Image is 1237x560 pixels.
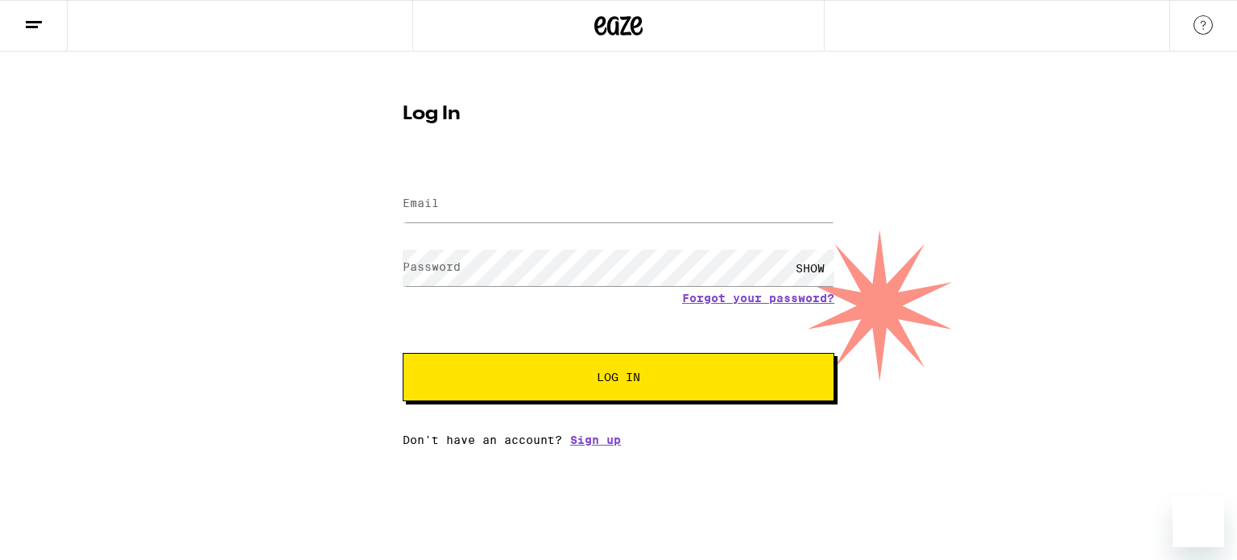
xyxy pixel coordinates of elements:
[570,433,621,446] a: Sign up
[403,433,834,446] div: Don't have an account?
[682,292,834,305] a: Forgot your password?
[403,105,834,124] h1: Log In
[1173,496,1224,547] iframe: Button to launch messaging window
[786,250,834,286] div: SHOW
[403,197,439,209] label: Email
[403,260,461,273] label: Password
[403,353,834,401] button: Log In
[597,371,640,383] span: Log In
[403,186,834,222] input: Email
